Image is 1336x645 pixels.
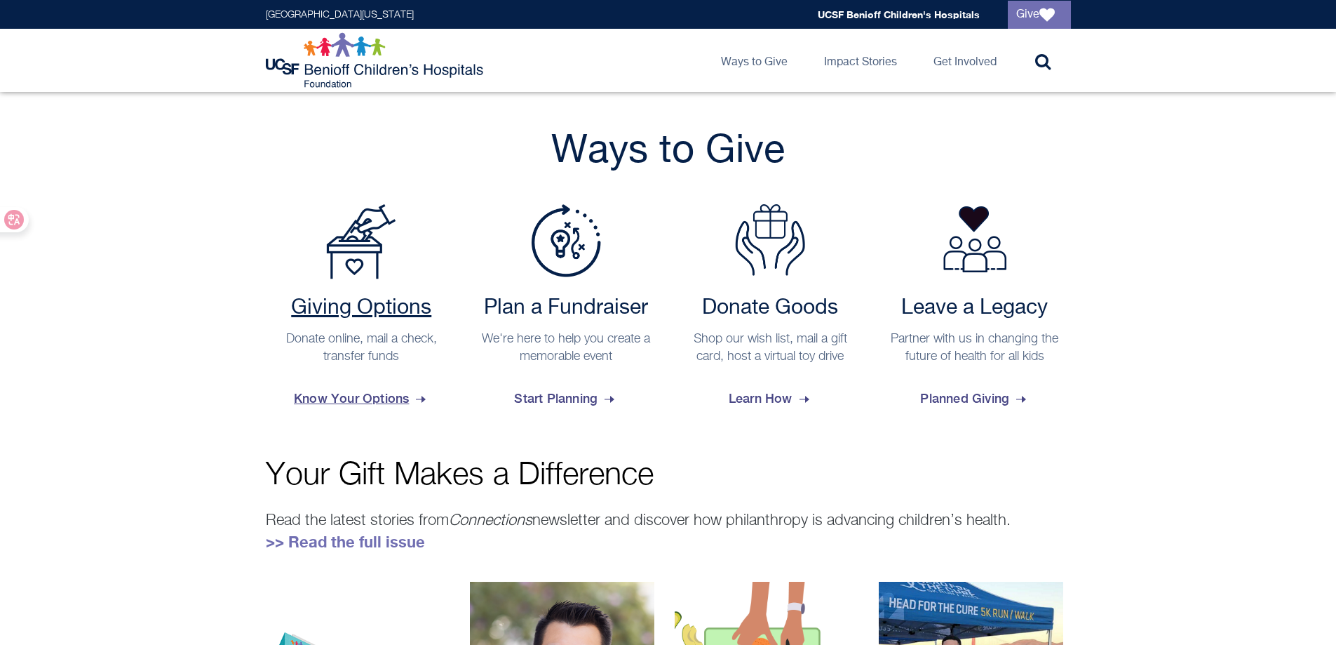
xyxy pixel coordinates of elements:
a: Impact Stories [813,29,908,92]
a: Payment Options Giving Options Donate online, mail a check, transfer funds Know Your Options [266,204,458,418]
p: Shop our wish list, mail a gift card, host a virtual toy drive [682,331,860,366]
h2: Donate Goods [682,295,860,321]
a: UCSF Benioff Children's Hospitals [818,8,980,20]
img: Logo for UCSF Benioff Children's Hospitals Foundation [266,32,487,88]
a: Leave a Legacy Partner with us in changing the future of health for all kids Planned Giving [879,204,1071,418]
img: Donate Goods [735,204,805,276]
em: Connections [449,513,532,528]
img: Payment Options [326,204,396,279]
p: Read the latest stories from newsletter and discover how philanthropy is advancing children’s hea... [266,509,1071,554]
h2: Giving Options [273,295,451,321]
h2: Plan a Fundraiser [477,295,655,321]
span: Know Your Options [294,380,429,418]
span: Start Planning [514,380,617,418]
p: Donate online, mail a check, transfer funds [273,331,451,366]
a: Plan a Fundraiser Plan a Fundraiser We're here to help you create a memorable event Start Planning [470,204,662,418]
p: Your Gift Makes a Difference [266,460,1071,491]
a: >> Read the full issue [266,533,425,551]
a: Get Involved [922,29,1008,92]
img: Plan a Fundraiser [531,204,601,277]
a: [GEOGRAPHIC_DATA][US_STATE] [266,10,414,20]
span: Planned Giving [920,380,1029,418]
a: Donate Goods Donate Goods Shop our wish list, mail a gift card, host a virtual toy drive Learn How [675,204,867,418]
p: We're here to help you create a memorable event [477,331,655,366]
h2: Leave a Legacy [886,295,1064,321]
p: Partner with us in changing the future of health for all kids [886,331,1064,366]
span: Learn How [729,380,812,418]
a: Give [1008,1,1071,29]
h2: Ways to Give [266,127,1071,176]
a: Ways to Give [710,29,799,92]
